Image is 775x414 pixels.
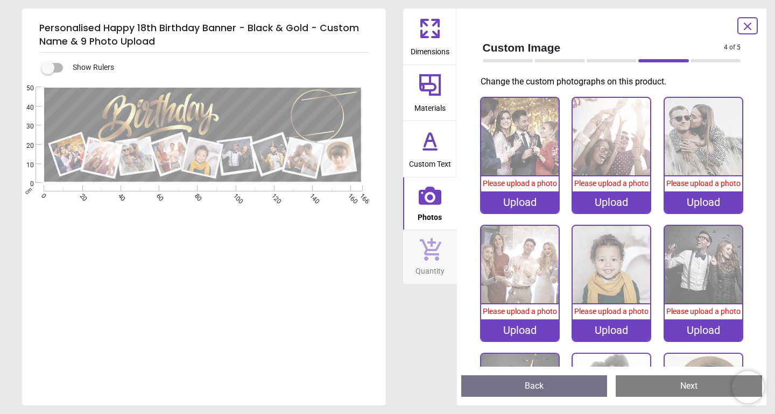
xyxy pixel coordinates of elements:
[666,307,741,316] span: Please upload a photo
[39,192,46,199] span: 0
[418,207,442,223] span: Photos
[573,319,650,341] div: Upload
[481,191,559,213] div: Upload
[403,230,457,284] button: Quantity
[483,179,557,188] span: Please upload a photo
[409,154,451,170] span: Custom Text
[13,103,34,112] span: 40
[13,180,34,189] span: 0
[13,141,34,151] span: 20
[481,76,750,88] p: Change the custom photographs on this product.
[403,121,457,177] button: Custom Text
[732,371,764,403] iframe: Brevo live chat
[154,192,161,199] span: 60
[461,375,608,397] button: Back
[665,319,742,341] div: Upload
[483,40,724,55] span: Custom Image
[13,84,34,93] span: 50
[39,17,369,53] h5: Personalised Happy 18th Birthday Banner - Black & Gold - Custom Name & 9 Photo Upload
[403,177,457,230] button: Photos
[357,192,364,199] span: 166
[616,375,762,397] button: Next
[231,192,238,199] span: 100
[346,192,353,199] span: 160
[574,179,649,188] span: Please upload a photo
[403,9,457,65] button: Dimensions
[411,41,449,58] span: Dimensions
[269,192,276,199] span: 120
[77,192,84,199] span: 20
[574,307,649,316] span: Please upload a photo
[116,192,123,199] span: 40
[415,261,445,277] span: Quantity
[666,179,741,188] span: Please upload a photo
[483,307,557,316] span: Please upload a photo
[403,65,457,121] button: Materials
[48,61,386,74] div: Show Rulers
[573,191,650,213] div: Upload
[307,192,314,199] span: 140
[13,122,34,131] span: 30
[665,191,742,213] div: Upload
[481,319,559,341] div: Upload
[192,192,199,199] span: 80
[414,98,446,114] span: Materials
[724,43,741,52] span: 4 of 5
[13,161,34,170] span: 10
[24,186,33,196] span: cm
